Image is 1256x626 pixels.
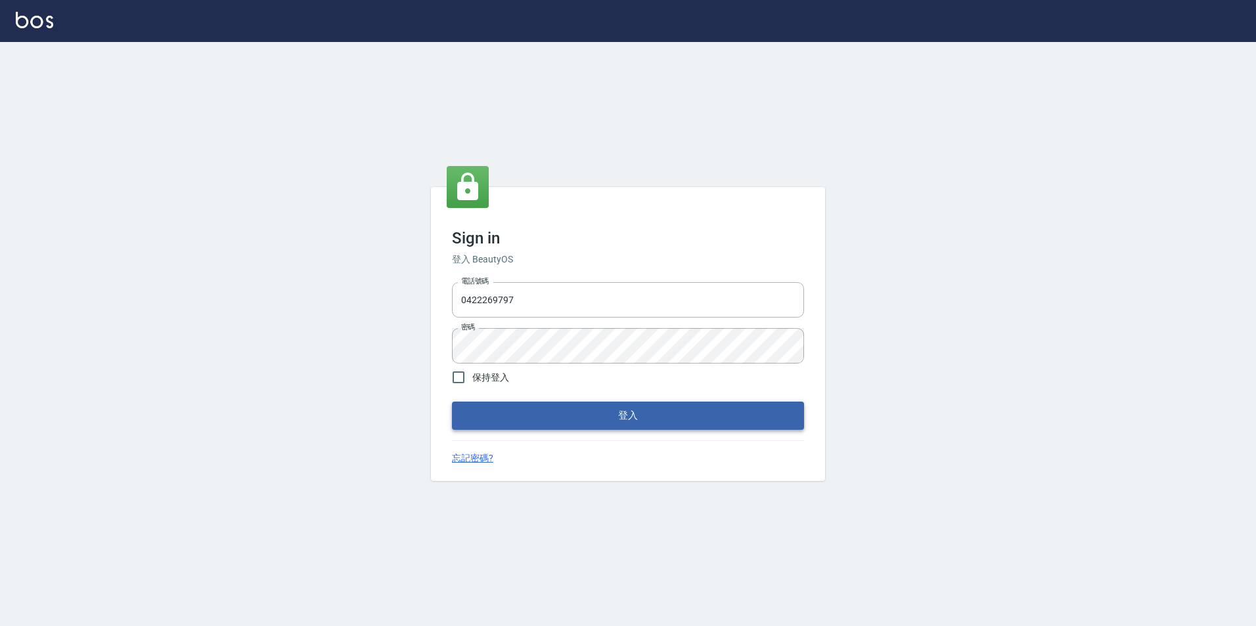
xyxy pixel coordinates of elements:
label: 電話號碼 [461,276,489,286]
a: 忘記密碼? [452,451,493,465]
h3: Sign in [452,229,804,247]
img: Logo [16,12,53,28]
label: 密碼 [461,322,475,332]
h6: 登入 BeautyOS [452,253,804,266]
span: 保持登入 [472,371,509,385]
button: 登入 [452,402,804,429]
